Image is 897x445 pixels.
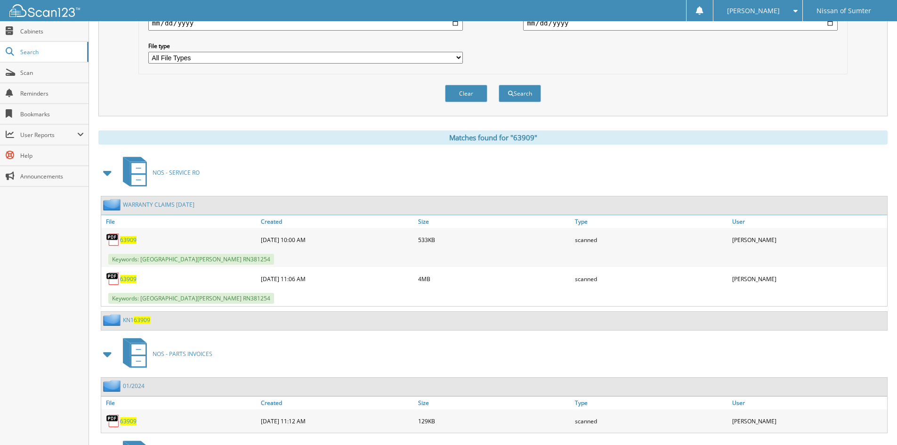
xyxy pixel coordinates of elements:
span: [PERSON_NAME] [727,8,780,14]
div: 129KB [416,412,573,430]
span: Reminders [20,89,84,97]
a: 63909 [120,275,137,283]
div: [DATE] 11:06 AM [259,269,416,288]
span: Cabinets [20,27,84,35]
div: scanned [573,230,730,249]
span: Search [20,48,82,56]
a: File [101,396,259,409]
div: 533KB [416,230,573,249]
a: User [730,396,887,409]
img: folder2.png [103,314,123,326]
button: Search [499,85,541,102]
a: 63909 [120,417,137,425]
a: NOS - SERVICE RO [117,154,200,191]
input: start [148,16,463,31]
a: 01/2024 [123,382,145,390]
label: File type [148,42,463,50]
div: [PERSON_NAME] [730,269,887,288]
div: 4MB [416,269,573,288]
a: Type [573,396,730,409]
a: Size [416,396,573,409]
a: Type [573,215,730,228]
div: [DATE] 10:00 AM [259,230,416,249]
span: Keywords: [GEOGRAPHIC_DATA][PERSON_NAME] RN381254 [108,254,274,265]
img: folder2.png [103,199,123,210]
img: scan123-logo-white.svg [9,4,80,17]
a: 63909 [120,236,137,244]
span: Scan [20,69,84,77]
span: NOS - SERVICE RO [153,169,200,177]
div: [DATE] 11:12 AM [259,412,416,430]
a: User [730,215,887,228]
button: Clear [445,85,487,102]
span: Bookmarks [20,110,84,118]
a: File [101,215,259,228]
span: Help [20,152,84,160]
a: KN163909 [123,316,150,324]
a: NOS - PARTS INVOICES [117,335,212,372]
div: scanned [573,412,730,430]
div: scanned [573,269,730,288]
span: User Reports [20,131,77,139]
div: Matches found for "63909" [98,130,888,145]
span: 63909 [134,316,150,324]
span: Keywords: [GEOGRAPHIC_DATA][PERSON_NAME] RN381254 [108,293,274,304]
a: Created [259,396,416,409]
a: Size [416,215,573,228]
span: Announcements [20,172,84,180]
img: PDF.png [106,233,120,247]
img: PDF.png [106,272,120,286]
img: PDF.png [106,414,120,428]
input: end [523,16,838,31]
iframe: Chat Widget [850,400,897,445]
div: [PERSON_NAME] [730,412,887,430]
a: WARRANTY CLAIMS [DATE] [123,201,194,209]
span: Nissan of Sumter [816,8,871,14]
span: NOS - PARTS INVOICES [153,350,212,358]
img: folder2.png [103,380,123,392]
a: Created [259,215,416,228]
div: [PERSON_NAME] [730,230,887,249]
